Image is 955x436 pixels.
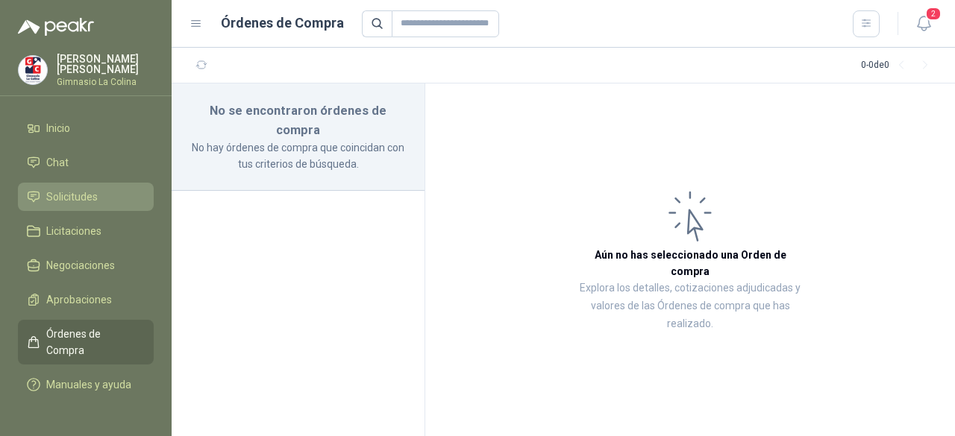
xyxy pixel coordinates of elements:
div: 0 - 0 de 0 [861,54,937,78]
span: Manuales y ayuda [46,376,131,393]
span: Negociaciones [46,257,115,274]
span: Órdenes de Compra [46,326,140,358]
p: Explora los detalles, cotizaciones adjudicadas y valores de las Órdenes de compra que has realizado. [574,279,806,333]
a: Inicio [18,114,154,142]
span: Licitaciones [46,223,101,239]
span: Chat [46,154,69,171]
img: Company Logo [19,56,47,84]
span: Inicio [46,120,70,136]
h1: Órdenes de Compra [221,13,344,34]
p: Gimnasio La Colina [57,78,154,86]
span: Aprobaciones [46,291,112,308]
p: No hay órdenes de compra que coincidan con tus criterios de búsqueda. [190,139,407,172]
a: Manuales y ayuda [18,370,154,399]
span: Solicitudes [46,189,98,205]
p: [PERSON_NAME] [PERSON_NAME] [57,54,154,75]
a: Aprobaciones [18,285,154,314]
a: Negociaciones [18,251,154,279]
a: Chat [18,148,154,177]
button: 2 [910,10,937,37]
a: Licitaciones [18,217,154,245]
span: 2 [925,7,942,21]
a: Órdenes de Compra [18,320,154,364]
h3: Aún no has seleccionado una Orden de compra [574,247,806,279]
img: Logo peakr [18,18,94,36]
a: Solicitudes [18,183,154,211]
h3: No se encontraron órdenes de compra [190,101,407,139]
